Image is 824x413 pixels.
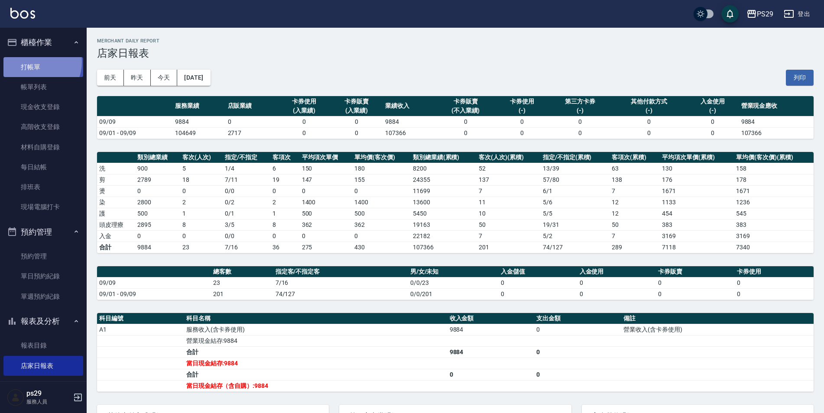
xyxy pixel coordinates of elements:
td: 1400 [300,197,353,208]
td: 545 [734,208,814,219]
td: 5 / 6 [541,197,610,208]
td: 454 [660,208,734,219]
td: 9884 [448,346,535,358]
td: 176 [660,174,734,185]
th: 總客數 [211,266,273,277]
td: 7 [610,230,660,242]
td: 74/127 [273,288,408,300]
td: 2 [180,197,223,208]
td: 11 [477,197,540,208]
h2: Merchant Daily Report [97,38,814,44]
td: 383 [660,219,734,230]
td: 12 [610,208,660,219]
td: 5450 [411,208,477,219]
td: 0 [352,230,411,242]
td: 2789 [135,174,180,185]
td: 0 [735,277,814,288]
td: 7/16 [223,242,270,253]
div: 卡券販賣 [333,97,381,106]
td: 0 / 0 [223,230,270,242]
td: 0 [496,127,548,139]
th: 入金儲值 [499,266,577,277]
td: 0 [278,127,331,139]
button: 櫃檯作業 [3,31,83,54]
td: 13 / 39 [541,163,610,174]
td: 0 [499,277,577,288]
td: 9884 [739,116,814,127]
a: 高階收支登錄 [3,117,83,137]
td: 5 / 5 [541,208,610,219]
td: 0 [226,116,278,127]
td: 50 [477,219,540,230]
th: 支出金額 [534,313,621,324]
td: 24355 [411,174,477,185]
td: 0 [577,288,656,300]
td: 7 / 11 [223,174,270,185]
td: 0 [278,116,331,127]
td: 23 [211,277,273,288]
td: 0 / 0 [223,185,270,197]
td: 0 [352,185,411,197]
td: 500 [352,208,411,219]
td: 0 [534,346,621,358]
td: 8200 [411,163,477,174]
td: 09/09 [97,277,211,288]
td: 0 [686,127,739,139]
td: 服務收入(含卡券使用) [184,324,448,335]
button: 預約管理 [3,221,83,243]
a: 排班表 [3,177,83,197]
td: 7118 [660,242,734,253]
button: [DATE] [177,70,210,86]
button: 昨天 [124,70,151,86]
button: 報表及分析 [3,310,83,332]
td: 09/01 - 09/09 [97,127,173,139]
td: 130 [660,163,734,174]
td: 0 [534,324,621,335]
td: 0 / 2 [223,197,270,208]
td: 0 [180,230,223,242]
td: 2800 [135,197,180,208]
td: 燙 [97,185,135,197]
th: 指定客/不指定客 [273,266,408,277]
td: 0 [656,288,735,300]
div: (-) [688,106,736,115]
td: 染 [97,197,135,208]
td: 1671 [734,185,814,197]
td: 當日現金結存（含自購）:9884 [184,380,448,391]
th: 客次(人次) [180,152,223,163]
td: 0 [300,185,353,197]
th: 入金使用 [577,266,656,277]
td: 107366 [739,127,814,139]
td: 0 [612,127,686,139]
td: 158 [734,163,814,174]
td: 7 [477,230,540,242]
td: 12 [610,197,660,208]
td: 23 [180,242,223,253]
td: 當日現金結存:9884 [184,358,448,369]
td: 9884 [448,324,535,335]
td: 8 [270,219,299,230]
th: 單均價(客次價) [352,152,411,163]
div: 卡券使用 [280,97,328,106]
td: 13600 [411,197,477,208]
td: 383 [734,219,814,230]
td: 362 [352,219,411,230]
h3: 店家日報表 [97,47,814,59]
td: 3169 [734,230,814,242]
td: 900 [135,163,180,174]
td: 5 [180,163,223,174]
td: 8 [180,219,223,230]
img: Person [7,389,24,406]
div: 第三方卡券 [550,97,610,106]
td: 74/127 [541,242,610,253]
td: 0 [548,127,612,139]
td: A1 [97,324,184,335]
button: save [721,5,739,23]
td: 2717 [226,127,278,139]
td: 430 [352,242,411,253]
div: (-) [614,106,684,115]
th: 指定/不指定(累積) [541,152,610,163]
p: 服務人員 [26,398,71,406]
td: 洗 [97,163,135,174]
th: 單均價(客次價)(累積) [734,152,814,163]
